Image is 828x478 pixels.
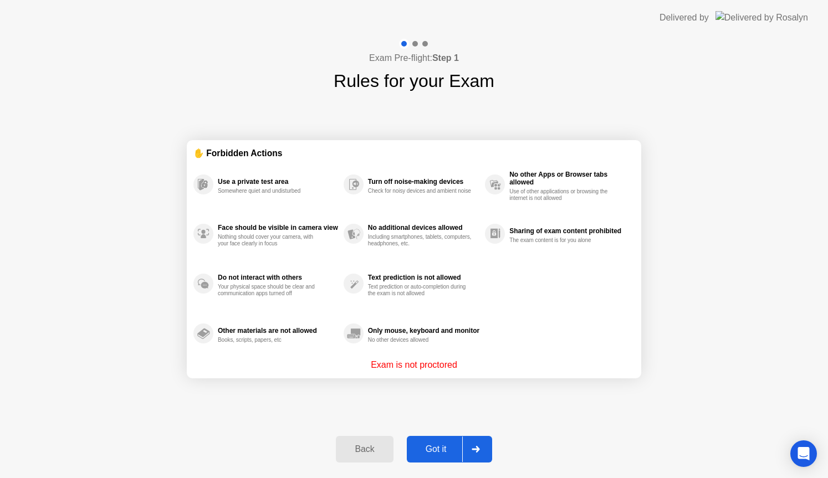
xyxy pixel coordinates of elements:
div: Face should be visible in camera view [218,224,338,232]
h1: Rules for your Exam [334,68,494,94]
button: Back [336,436,393,462]
div: No additional devices allowed [368,224,479,232]
div: Use of other applications or browsing the internet is not allowed [509,188,614,202]
div: Open Intercom Messenger [790,440,817,467]
div: Do not interact with others [218,274,338,281]
h4: Exam Pre-flight: [369,52,459,65]
div: Use a private test area [218,178,338,186]
button: Got it [407,436,492,462]
div: Got it [410,444,462,454]
div: Other materials are not allowed [218,327,338,335]
div: Nothing should cover your camera, with your face clearly in focus [218,234,323,247]
div: No other devices allowed [368,337,473,343]
div: Your physical space should be clear and communication apps turned off [218,284,323,297]
img: Delivered by Rosalyn [715,11,808,24]
div: Only mouse, keyboard and monitor [368,327,479,335]
div: Text prediction or auto-completion during the exam is not allowed [368,284,473,297]
div: Text prediction is not allowed [368,274,479,281]
b: Step 1 [432,53,459,63]
div: Check for noisy devices and ambient noise [368,188,473,194]
div: Delivered by [660,11,709,24]
div: Back [339,444,390,454]
p: Exam is not proctored [371,358,457,372]
div: ✋ Forbidden Actions [193,147,635,160]
div: Sharing of exam content prohibited [509,227,629,235]
div: Books, scripts, papers, etc [218,337,323,343]
div: The exam content is for you alone [509,237,614,244]
div: Including smartphones, tablets, computers, headphones, etc. [368,234,473,247]
div: No other Apps or Browser tabs allowed [509,171,629,186]
div: Turn off noise-making devices [368,178,479,186]
div: Somewhere quiet and undisturbed [218,188,323,194]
